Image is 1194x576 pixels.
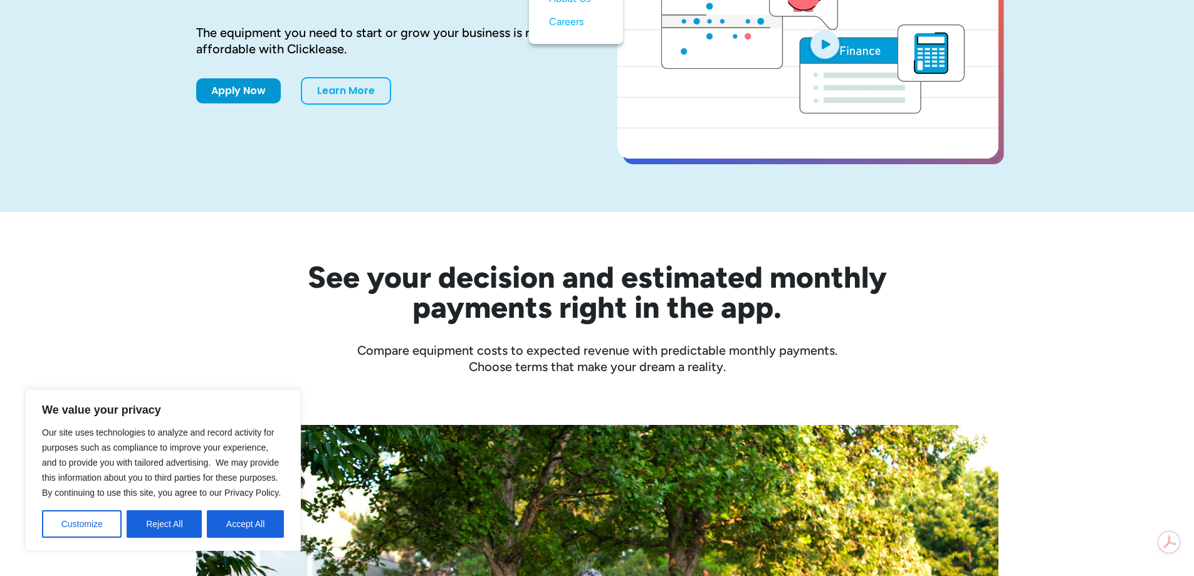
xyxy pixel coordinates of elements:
a: Learn More [301,77,391,105]
div: We value your privacy [25,389,301,551]
div: The equipment you need to start or grow your business is now affordable with Clicklease. [196,24,577,57]
img: Blue play button logo on a light blue circular background [808,26,842,61]
h2: See your decision and estimated monthly payments right in the app. [246,262,948,322]
span: Our site uses technologies to analyze and record activity for purposes such as compliance to impr... [42,427,281,498]
div: Compare equipment costs to expected revenue with predictable monthly payments. Choose terms that ... [196,342,998,375]
button: Accept All [207,510,284,538]
button: Reject All [127,510,202,538]
button: Customize [42,510,122,538]
p: We value your privacy [42,402,284,417]
a: Careers [549,11,603,34]
a: Apply Now [196,78,281,103]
